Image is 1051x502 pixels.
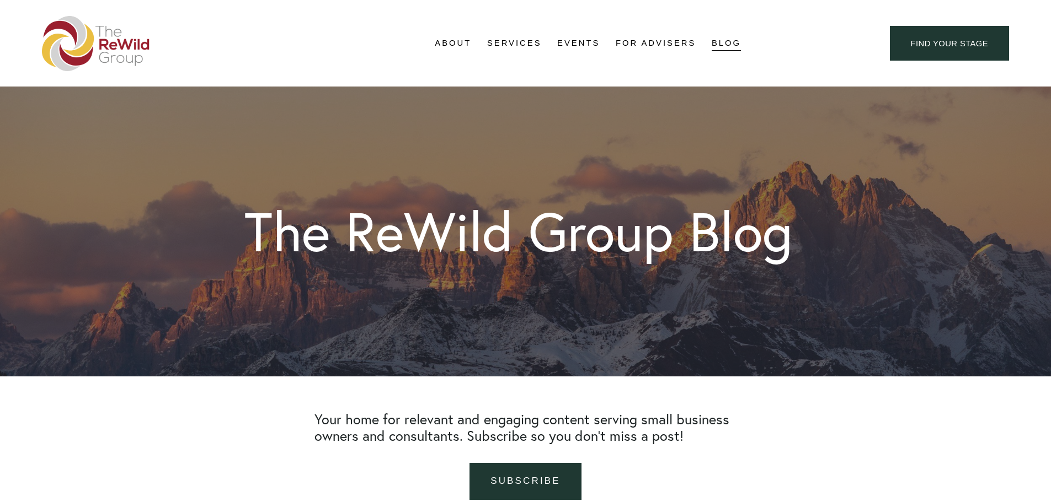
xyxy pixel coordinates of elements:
[435,36,471,51] span: About
[616,35,696,52] a: For Advisers
[712,35,741,52] a: Blog
[435,35,471,52] a: folder dropdown
[890,26,1009,61] a: find your stage
[244,204,793,259] h1: The ReWild Group Blog
[314,411,737,444] h2: Your home for relevant and engaging content serving small business owners and consultants. Subscr...
[487,36,542,51] span: Services
[557,35,600,52] a: Events
[470,463,581,500] a: subscribe
[42,16,150,71] img: The ReWild Group
[487,35,542,52] a: folder dropdown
